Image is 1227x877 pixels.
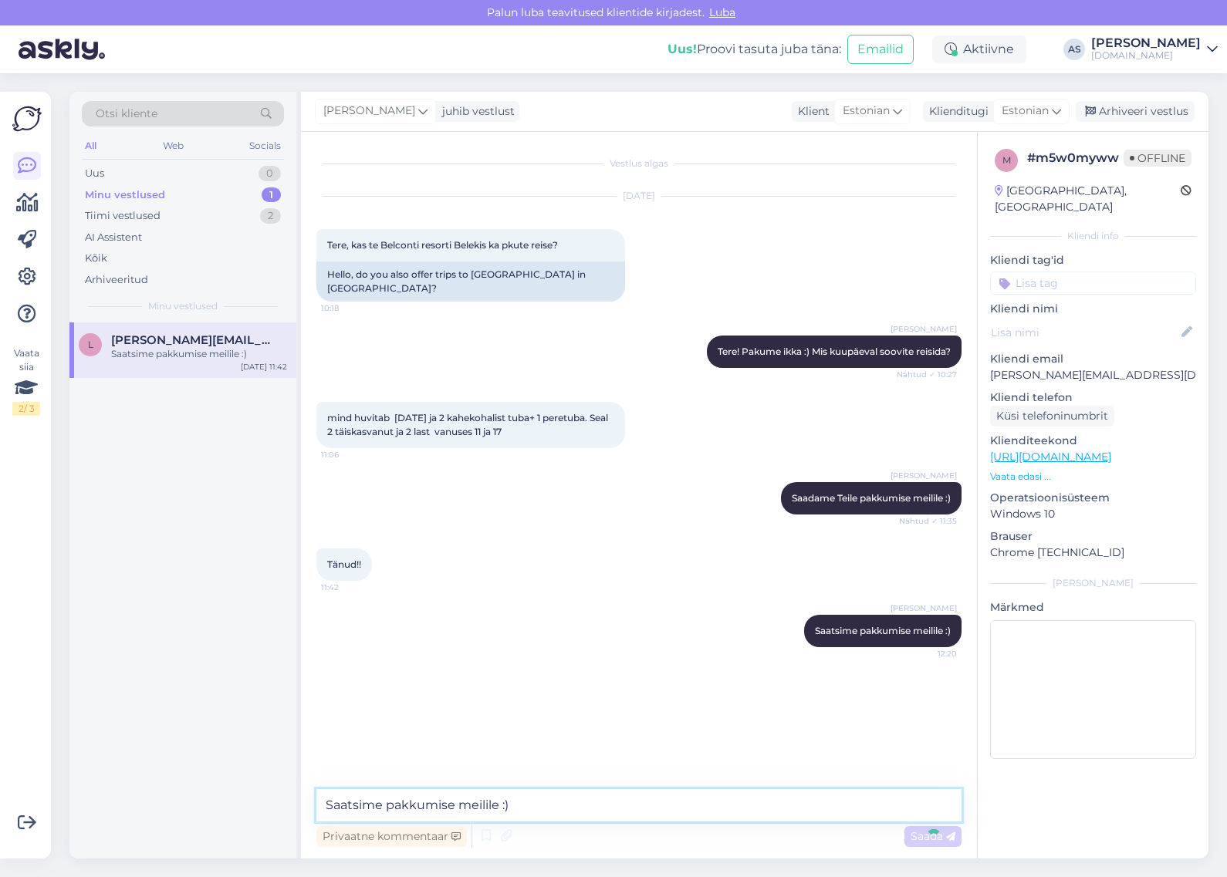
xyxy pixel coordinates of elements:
span: Saatsime pakkumise meilile :) [815,625,951,636]
div: AS [1063,39,1085,60]
div: [GEOGRAPHIC_DATA], [GEOGRAPHIC_DATA] [995,183,1181,215]
span: 10:18 [321,302,379,314]
span: Luba [705,5,740,19]
span: Nähtud ✓ 11:35 [899,515,957,527]
div: Kliendi info [990,229,1196,243]
div: [DATE] [316,189,962,203]
span: 11:42 [321,582,379,593]
div: Vestlus algas [316,157,962,170]
p: Kliendi tag'id [990,252,1196,268]
span: m [1002,154,1011,166]
span: Estonian [1002,103,1049,120]
p: Chrome [TECHNICAL_ID] [990,545,1196,561]
div: Uus [85,166,104,181]
input: Lisa nimi [991,324,1178,341]
span: Saadame Teile pakkumise meilile :) [792,492,951,504]
b: Uus! [668,42,697,56]
div: Vaata siia [12,346,40,416]
div: Socials [246,136,284,156]
div: Arhiveeri vestlus [1076,101,1195,122]
div: Klient [792,103,830,120]
div: Hello, do you also offer trips to [GEOGRAPHIC_DATA] in [GEOGRAPHIC_DATA]? [316,261,625,302]
span: [PERSON_NAME] [891,323,957,335]
div: [PERSON_NAME] [990,576,1196,590]
span: Estonian [843,103,890,120]
div: 2 [260,208,281,224]
img: Askly Logo [12,104,42,133]
span: Offline [1124,150,1192,167]
div: Proovi tasuta juba täna: [668,40,841,59]
p: Operatsioonisüsteem [990,490,1196,506]
p: Kliendi telefon [990,390,1196,406]
div: 1 [262,187,281,203]
button: Emailid [847,35,914,64]
span: Otsi kliente [96,106,157,122]
div: Küsi telefoninumbrit [990,406,1114,427]
a: [PERSON_NAME][DOMAIN_NAME] [1091,37,1218,62]
p: Märkmed [990,599,1196,616]
span: 12:20 [899,648,957,659]
p: Klienditeekond [990,433,1196,449]
div: Aktiivne [932,35,1026,63]
div: Kõik [85,251,107,266]
span: [PERSON_NAME] [891,602,957,614]
span: 11:06 [321,449,379,460]
span: [PERSON_NAME] [323,103,415,120]
div: Arhiveeritud [85,272,148,288]
span: Tänud!! [327,558,361,570]
span: Tere, kas te Belconti resorti Belekis ka pkute reise? [327,239,558,251]
p: Windows 10 [990,506,1196,522]
span: Minu vestlused [148,299,218,313]
div: 0 [259,166,281,181]
div: [DATE] 11:42 [241,361,287,373]
span: mind huvitab [DATE] ja 2 kahekohalist tuba+ 1 peretuba. Seal 2 täiskasvanut ja 2 last vanuses 11 ... [327,412,610,437]
p: Vaata edasi ... [990,470,1196,484]
div: [PERSON_NAME] [1091,37,1201,49]
div: Saatsime pakkumise meilile :) [111,347,287,361]
a: [URL][DOMAIN_NAME] [990,450,1111,464]
div: 2 / 3 [12,402,40,416]
span: l [88,339,93,350]
div: Klienditugi [923,103,989,120]
p: Brauser [990,528,1196,545]
span: lagle.laagus@mail.ee [111,333,272,347]
p: Kliendi nimi [990,301,1196,317]
div: juhib vestlust [436,103,515,120]
div: AI Assistent [85,230,142,245]
p: Kliendi email [990,351,1196,367]
p: [PERSON_NAME][EMAIL_ADDRESS][DOMAIN_NAME] [990,367,1196,383]
div: # m5w0myww [1027,149,1124,167]
span: Nähtud ✓ 10:27 [897,369,957,380]
div: Web [160,136,187,156]
input: Lisa tag [990,272,1196,295]
div: Minu vestlused [85,187,165,203]
div: [DOMAIN_NAME] [1091,49,1201,62]
span: Tere! Pakume ikka :) Mis kuupäeval soovite reisida? [718,346,951,357]
span: [PERSON_NAME] [891,470,957,481]
div: Tiimi vestlused [85,208,161,224]
div: All [82,136,100,156]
